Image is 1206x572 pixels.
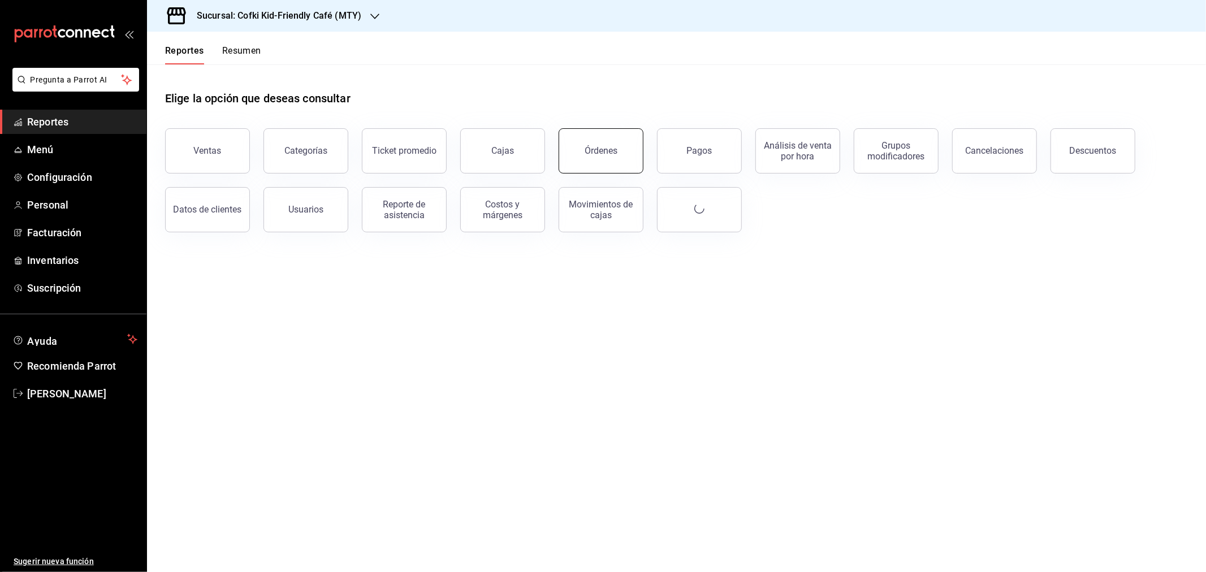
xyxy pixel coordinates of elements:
[31,74,122,86] span: Pregunta a Parrot AI
[755,128,840,174] button: Análisis de venta por hora
[188,9,361,23] h3: Sucursal: Cofki Kid-Friendly Café (MTY)
[27,170,137,185] span: Configuración
[8,82,139,94] a: Pregunta a Parrot AI
[362,187,447,232] button: Reporte de asistencia
[27,114,137,129] span: Reportes
[27,142,137,157] span: Menú
[14,556,137,567] span: Sugerir nueva función
[460,187,545,232] button: Costos y márgenes
[952,128,1037,174] button: Cancelaciones
[174,204,242,215] div: Datos de clientes
[763,140,833,162] div: Análisis de venta por hora
[222,45,261,64] button: Resumen
[165,187,250,232] button: Datos de clientes
[165,90,351,107] h1: Elige la opción que deseas consultar
[27,225,137,240] span: Facturación
[284,145,327,156] div: Categorías
[460,128,545,174] a: Cajas
[27,280,137,296] span: Suscripción
[165,45,204,64] button: Reportes
[854,128,939,174] button: Grupos modificadores
[372,145,436,156] div: Ticket promedio
[27,332,123,346] span: Ayuda
[27,253,137,268] span: Inventarios
[1051,128,1135,174] button: Descuentos
[263,128,348,174] button: Categorías
[559,187,643,232] button: Movimientos de cajas
[966,145,1024,156] div: Cancelaciones
[288,204,323,215] div: Usuarios
[165,128,250,174] button: Ventas
[369,199,439,220] div: Reporte de asistencia
[468,199,538,220] div: Costos y márgenes
[194,145,222,156] div: Ventas
[27,358,137,374] span: Recomienda Parrot
[27,386,137,401] span: [PERSON_NAME]
[491,144,515,158] div: Cajas
[27,197,137,213] span: Personal
[861,140,931,162] div: Grupos modificadores
[585,145,617,156] div: Órdenes
[165,45,261,64] div: navigation tabs
[263,187,348,232] button: Usuarios
[124,29,133,38] button: open_drawer_menu
[362,128,447,174] button: Ticket promedio
[657,128,742,174] button: Pagos
[1070,145,1117,156] div: Descuentos
[559,128,643,174] button: Órdenes
[566,199,636,220] div: Movimientos de cajas
[687,145,712,156] div: Pagos
[12,68,139,92] button: Pregunta a Parrot AI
